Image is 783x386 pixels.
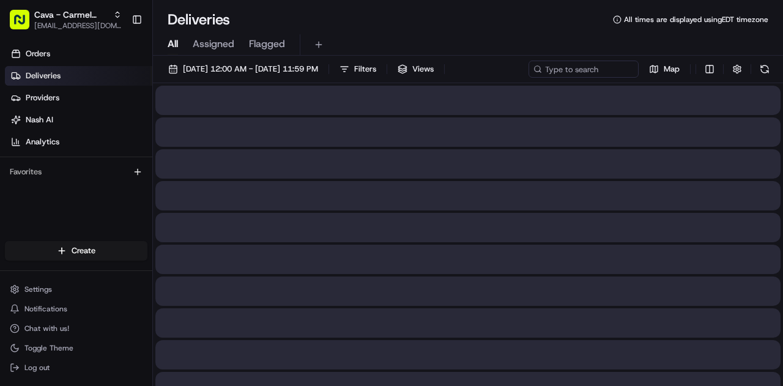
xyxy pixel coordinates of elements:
a: Providers [5,88,152,108]
span: All [168,37,178,51]
a: Analytics [5,132,152,152]
button: Log out [5,359,147,376]
span: Deliveries [26,70,61,81]
span: Assigned [193,37,234,51]
span: Toggle Theme [24,343,73,353]
button: Map [644,61,685,78]
span: [DATE] 12:00 AM - [DATE] 11:59 PM [183,64,318,75]
span: Providers [26,92,59,103]
span: All times are displayed using EDT timezone [624,15,768,24]
div: Favorites [5,162,147,182]
button: Create [5,241,147,261]
button: Refresh [756,61,773,78]
button: Notifications [5,300,147,317]
span: Chat with us! [24,324,69,333]
button: Views [392,61,439,78]
span: Views [412,64,434,75]
button: Cava - Carmel Commons[EMAIL_ADDRESS][DOMAIN_NAME] [5,5,127,34]
h1: Deliveries [168,10,230,29]
span: Flagged [249,37,285,51]
span: Map [664,64,680,75]
a: Deliveries [5,66,152,86]
span: Nash AI [26,114,53,125]
span: Filters [354,64,376,75]
span: Notifications [24,304,67,314]
span: Settings [24,284,52,294]
input: Type to search [529,61,639,78]
button: Chat with us! [5,320,147,337]
span: Log out [24,363,50,373]
span: Analytics [26,136,59,147]
button: Cava - Carmel Commons [34,9,108,21]
button: Toggle Theme [5,340,147,357]
button: Settings [5,281,147,298]
a: Nash AI [5,110,152,130]
span: Create [72,245,95,256]
button: [EMAIL_ADDRESS][DOMAIN_NAME] [34,21,122,31]
a: Orders [5,44,152,64]
button: Filters [334,61,382,78]
button: [DATE] 12:00 AM - [DATE] 11:59 PM [163,61,324,78]
span: Orders [26,48,50,59]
